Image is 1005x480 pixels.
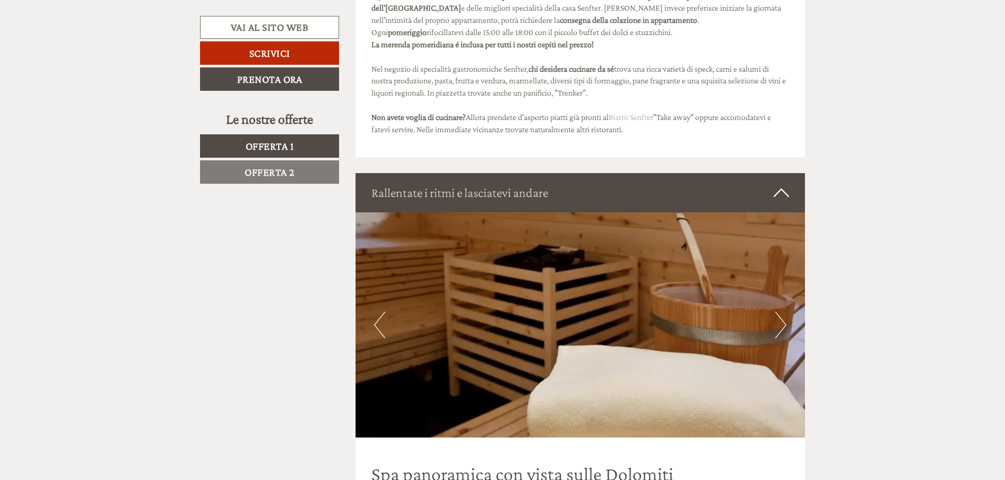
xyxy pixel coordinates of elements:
[189,8,230,26] div: lunedì
[388,28,427,37] strong: pomeriggio
[200,67,339,91] a: Prenota ora
[371,40,594,49] strong: La merenda pomeridiana é inclusa per tutti i nostri ospiti nel prezzo!
[359,275,419,298] button: Invia
[374,312,385,338] button: Previous
[245,166,294,178] span: Offerta 2
[246,140,294,152] span: Offerta 1
[200,41,339,65] a: Scrivici
[200,16,339,39] a: Vai al sito web
[356,173,805,212] div: Rallentate i ritmi e lasciatevi andare
[16,52,141,59] small: 14:48
[200,109,339,129] div: Le nostre offerte
[8,29,146,61] div: Buon giorno, come possiamo aiutarla?
[609,113,653,122] a: Bistrò Senfter
[371,113,466,122] strong: Non avete voglia di cucinare?
[775,312,786,338] button: Next
[16,31,141,39] div: Zin Senfter Residence
[560,15,697,24] strong: consegna della colazione in appartamento
[529,64,614,73] strong: chi desidera cucinare da sé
